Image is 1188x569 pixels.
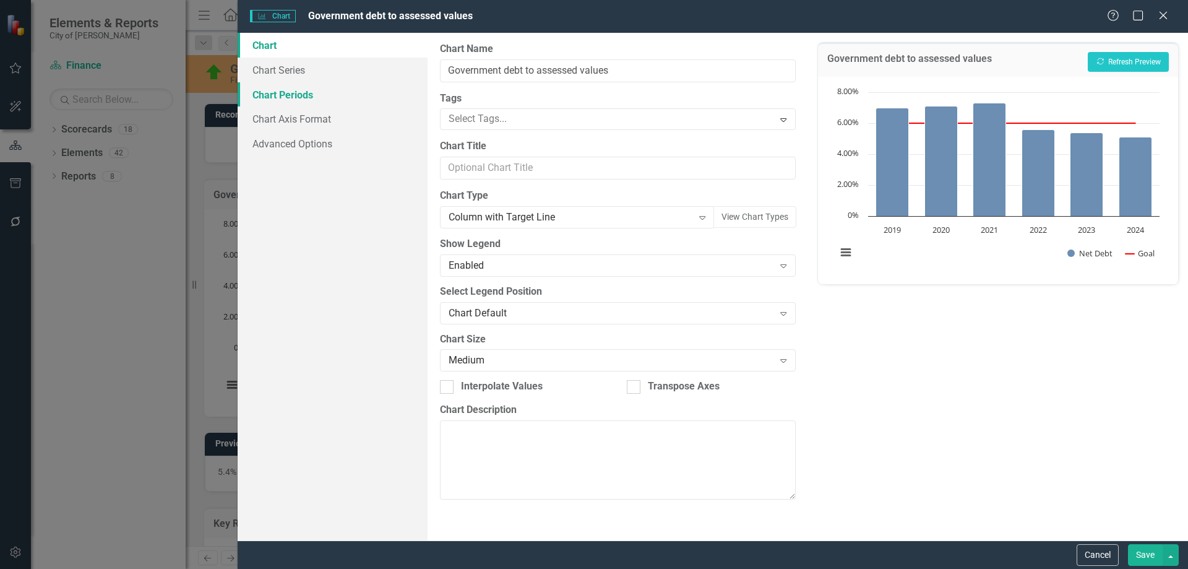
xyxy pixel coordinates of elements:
text: 2024 [1126,224,1144,235]
text: 2019 [884,224,901,235]
label: Tags [440,92,795,106]
text: 8.00% [837,85,859,97]
label: Chart Name [440,42,795,56]
text: 4.00% [837,147,859,159]
g: Goal, series 2 of 2. Line with 6 data points. [890,121,1137,126]
text: 2020 [932,224,949,235]
text: 2023 [1078,224,1095,235]
text: 2.00% [837,178,859,189]
button: Show Net Debt [1067,248,1113,259]
div: Chart Default [449,306,773,320]
button: View chart menu, Chart [837,244,854,261]
a: Chart [238,33,428,58]
text: 6.00% [837,116,859,128]
a: Chart Periods [238,82,428,107]
div: Medium [449,354,773,368]
path: 2022, 5.6. Net Debt. [1022,129,1054,216]
div: Interpolate Values [461,380,543,394]
svg: Interactive chart [830,86,1166,272]
div: Column with Target Line [449,211,692,225]
label: Chart Description [440,403,795,417]
path: 2019, 7. Net Debt. [876,108,908,216]
path: 2020, 7.1. Net Debt. [924,106,957,216]
button: Cancel [1077,544,1119,566]
input: Optional Chart Title [440,157,795,180]
label: Show Legend [440,237,795,251]
div: Chart. Highcharts interactive chart. [830,86,1166,272]
button: View Chart Types [713,206,796,228]
text: 2021 [981,224,998,235]
text: 0% [848,209,859,220]
a: Chart Axis Format [238,106,428,131]
path: 2023, 5.4. Net Debt. [1070,132,1103,216]
text: 2022 [1029,224,1046,235]
button: Save [1128,544,1163,566]
a: Chart Series [238,58,428,82]
a: Advanced Options [238,131,428,156]
g: Net Debt, series 1 of 2. Bar series with 6 bars. [876,103,1151,216]
label: Chart Size [440,332,795,347]
h3: Government debt to assessed values [827,53,992,68]
button: Refresh Preview [1088,52,1169,72]
div: Transpose Axes [648,380,720,394]
label: Select Legend Position [440,285,795,299]
button: Show Goal [1126,248,1155,259]
label: Chart Title [440,139,795,154]
span: Government debt to assessed values [308,10,473,22]
span: Chart [250,10,296,22]
path: 2024, 5.1. Net Debt. [1119,137,1151,216]
div: Enabled [449,258,773,272]
label: Chart Type [440,189,795,203]
path: 2021, 7.3. Net Debt. [973,103,1005,216]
